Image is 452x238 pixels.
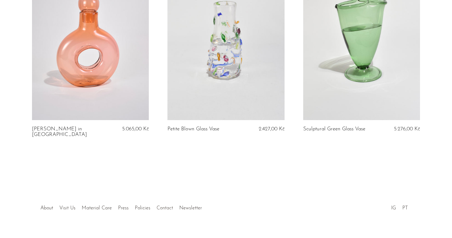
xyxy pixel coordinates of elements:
[118,206,129,211] a: Press
[391,206,396,211] a: IG
[37,201,205,212] ul: Quick links
[40,206,53,211] a: About
[259,126,285,132] span: 2.427,00 Kč
[32,126,110,138] a: [PERSON_NAME] in [GEOGRAPHIC_DATA]
[122,126,149,132] span: 5.065,00 Kč
[167,126,219,132] a: Petite Blown Glass Vase
[82,206,112,211] a: Material Care
[59,206,75,211] a: Visit Us
[402,206,408,211] a: PT
[388,201,411,212] ul: Social Medias
[394,126,420,132] span: 5.276,00 Kč
[157,206,173,211] a: Contact
[135,206,150,211] a: Policies
[303,126,365,132] a: Sculptural Green Glass Vase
